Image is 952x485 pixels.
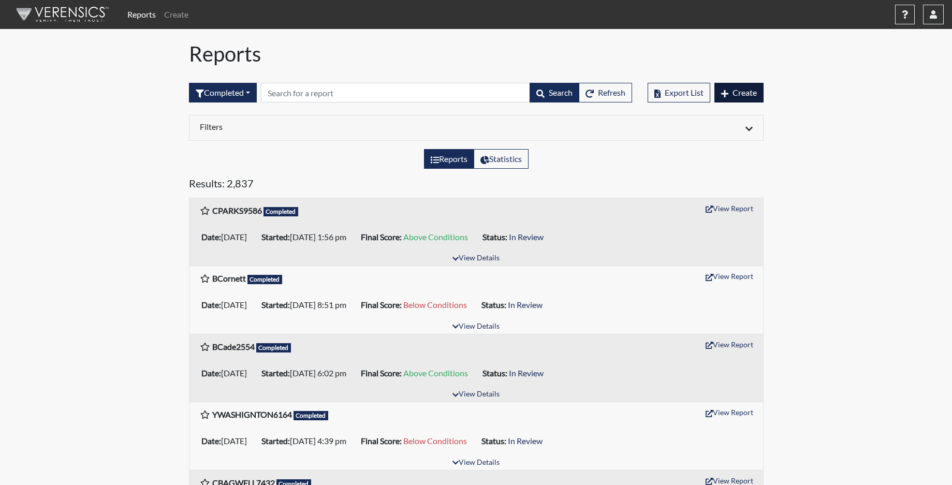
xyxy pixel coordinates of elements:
[256,343,291,352] span: Completed
[261,232,290,242] b: Started:
[123,4,160,25] a: Reports
[701,336,758,352] button: View Report
[201,436,221,446] b: Date:
[482,368,507,378] b: Status:
[247,275,283,284] span: Completed
[448,388,504,402] button: View Details
[403,232,468,242] span: Above Conditions
[361,300,402,310] b: Final Score:
[403,368,468,378] span: Above Conditions
[261,436,290,446] b: Started:
[294,411,329,420] span: Completed
[189,83,257,102] button: Completed
[200,122,468,131] h6: Filters
[189,83,257,102] div: Filter by interview status
[201,232,221,242] b: Date:
[261,368,290,378] b: Started:
[701,404,758,420] button: View Report
[474,149,529,169] label: View statistics about completed interviews
[403,436,467,446] span: Below Conditions
[482,232,507,242] b: Status:
[261,83,530,102] input: Search by Registration ID, Interview Number, or Investigation Name.
[424,149,474,169] label: View the list of reports
[403,300,467,310] span: Below Conditions
[509,232,544,242] span: In Review
[189,177,764,194] h5: Results: 2,837
[733,87,757,97] span: Create
[189,41,764,66] h1: Reports
[361,232,402,242] b: Final Score:
[701,268,758,284] button: View Report
[261,300,290,310] b: Started:
[530,83,579,102] button: Search
[160,4,193,25] a: Create
[361,368,402,378] b: Final Score:
[257,297,357,313] li: [DATE] 8:51 pm
[212,273,246,283] b: BCornett
[448,456,504,470] button: View Details
[257,433,357,449] li: [DATE] 4:39 pm
[598,87,625,97] span: Refresh
[197,365,257,381] li: [DATE]
[714,83,764,102] button: Create
[481,436,506,446] b: Status:
[579,83,632,102] button: Refresh
[508,436,543,446] span: In Review
[201,368,221,378] b: Date:
[448,320,504,334] button: View Details
[665,87,704,97] span: Export List
[549,87,573,97] span: Search
[197,229,257,245] li: [DATE]
[361,436,402,446] b: Final Score:
[481,300,506,310] b: Status:
[508,300,543,310] span: In Review
[197,297,257,313] li: [DATE]
[648,83,710,102] button: Export List
[212,342,255,351] b: BCade2554
[212,205,262,215] b: CPARKS9586
[192,122,760,134] div: Click to expand/collapse filters
[509,368,544,378] span: In Review
[263,207,299,216] span: Completed
[212,409,292,419] b: YWASHIGNTON6164
[197,433,257,449] li: [DATE]
[201,300,221,310] b: Date:
[701,200,758,216] button: View Report
[257,365,357,381] li: [DATE] 6:02 pm
[257,229,357,245] li: [DATE] 1:56 pm
[448,252,504,266] button: View Details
